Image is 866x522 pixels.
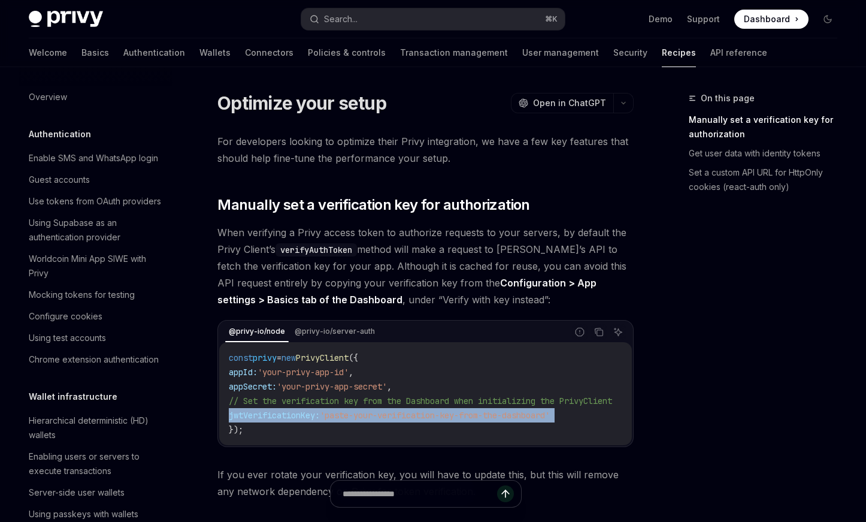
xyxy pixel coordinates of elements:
[29,352,159,367] div: Chrome extension authentication
[217,224,634,308] span: When verifying a Privy access token to authorize requests to your servers, by default the Privy C...
[497,485,514,502] button: Send message
[29,414,165,442] div: Hierarchical deterministic (HD) wallets
[19,212,172,248] a: Using Supabase as an authentication provider
[29,485,125,500] div: Server-side user wallets
[649,13,673,25] a: Demo
[229,381,277,392] span: appSecret:
[199,38,231,67] a: Wallets
[29,194,161,209] div: Use tokens from OAuth providers
[19,191,172,212] a: Use tokens from OAuth providers
[29,288,135,302] div: Mocking tokens for testing
[275,243,357,257] code: verifyAuthToken
[296,352,349,363] span: PrivyClient
[29,390,117,404] h5: Wallet infrastructure
[387,381,392,392] span: ,
[229,367,258,378] span: appId:
[591,324,607,340] button: Copy the contents from the code block
[229,410,320,421] span: jwtVerificationKey:
[710,38,767,67] a: API reference
[734,10,809,29] a: Dashboard
[662,38,696,67] a: Recipes
[19,169,172,191] a: Guest accounts
[29,449,165,478] div: Enabling users or servers to execute transactions
[744,13,790,25] span: Dashboard
[29,252,165,280] div: Worldcoin Mini App SIWE with Privy
[818,10,837,29] button: Toggle dark mode
[258,367,349,378] span: 'your-privy-app-id'
[19,248,172,284] a: Worldcoin Mini App SIWE with Privy
[81,38,109,67] a: Basics
[522,38,599,67] a: User management
[689,163,847,197] a: Set a custom API URL for HttpOnly cookies (react-auth only)
[308,38,386,67] a: Policies & controls
[245,38,293,67] a: Connectors
[225,324,289,339] div: @privy-io/node
[29,90,67,104] div: Overview
[229,424,243,435] span: });
[19,446,172,482] a: Enabling users or servers to execute transactions
[29,173,90,187] div: Guest accounts
[689,110,847,144] a: Manually set a verification key for authorization
[19,284,172,306] a: Mocking tokens for testing
[689,144,847,163] a: Get user data with identity tokens
[291,324,379,339] div: @privy-io/server-auth
[400,38,508,67] a: Transaction management
[19,86,172,108] a: Overview
[229,396,612,406] span: // Set the verification key from the Dashboard when initializing the PrivyClient
[217,133,634,167] span: For developers looking to optimize their Privy integration, we have a few key features that shoul...
[277,352,281,363] span: =
[29,38,67,67] a: Welcome
[19,349,172,370] a: Chrome extension authentication
[301,8,564,30] button: Search...⌘K
[545,14,558,24] span: ⌘ K
[29,11,103,28] img: dark logo
[29,216,165,245] div: Using Supabase as an authentication provider
[29,127,91,141] h5: Authentication
[217,92,386,114] h1: Optimize your setup
[613,38,647,67] a: Security
[19,482,172,503] a: Server-side user wallets
[610,324,626,340] button: Ask AI
[281,352,296,363] span: new
[217,195,530,215] span: Manually set a verification key for authorization
[229,352,253,363] span: const
[29,309,102,324] div: Configure cookies
[253,352,277,363] span: privy
[324,12,358,26] div: Search...
[349,367,353,378] span: ,
[533,97,606,109] span: Open in ChatGPT
[511,93,613,113] button: Open in ChatGPT
[701,91,755,105] span: On this page
[277,381,387,392] span: 'your-privy-app-secret'
[29,507,138,521] div: Using passkeys with wallets
[19,306,172,327] a: Configure cookies
[320,410,550,421] span: 'paste-your-verification-key-from-the-dashboard'
[572,324,588,340] button: Report incorrect code
[349,352,358,363] span: ({
[19,327,172,349] a: Using test accounts
[123,38,185,67] a: Authentication
[217,466,634,500] span: If you ever rotate your verification key, you will have to update this, but this will remove any ...
[29,151,158,165] div: Enable SMS and WhatsApp login
[19,147,172,169] a: Enable SMS and WhatsApp login
[29,331,106,345] div: Using test accounts
[19,410,172,446] a: Hierarchical deterministic (HD) wallets
[687,13,720,25] a: Support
